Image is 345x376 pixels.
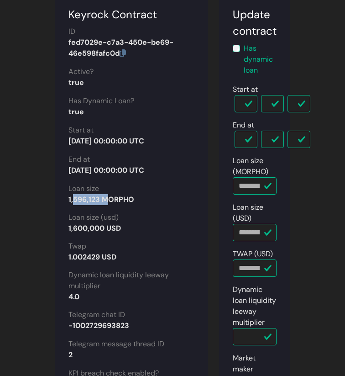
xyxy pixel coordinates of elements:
[68,95,134,106] label: Has Dynamic Loan?
[68,350,73,360] strong: 2
[68,107,84,117] strong: true
[68,309,125,320] label: Telegram chat ID
[233,84,258,95] label: Start at
[68,321,129,330] strong: -1002729693823
[68,270,194,291] label: Dynamic loan liquidity leeway multiplier
[233,6,277,39] div: Update contract
[68,154,90,165] label: End at
[68,183,99,194] label: Loan size
[68,195,134,204] strong: 1,596,123 MORPHO
[233,284,277,328] label: Dynamic loan liquidity leeway multiplier
[68,136,144,146] strong: [DATE] 00:00:00 UTC
[244,43,277,76] label: Has dynamic loan
[68,241,86,252] label: Twap
[68,26,75,37] label: ID
[68,339,164,350] label: Telegram message thread ID
[68,212,119,223] label: Loan size (usd)
[68,37,173,58] strong: fed7029e-c7a3-450e-be69-46e598fafc0d
[68,165,144,175] strong: [DATE] 00:00:00 UTC
[68,125,94,136] label: Start at
[233,155,277,177] label: Loan size (MORPHO)
[233,249,273,259] label: TWAP (USD)
[68,223,121,233] strong: 1,600,000 USD
[68,6,194,23] div: Keyrock Contract
[68,78,84,87] strong: true
[68,66,94,77] label: Active?
[233,120,254,131] label: End at
[68,252,116,262] strong: 1.002429 USD
[68,292,79,302] strong: 4.0
[233,202,277,224] label: Loan size (USD)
